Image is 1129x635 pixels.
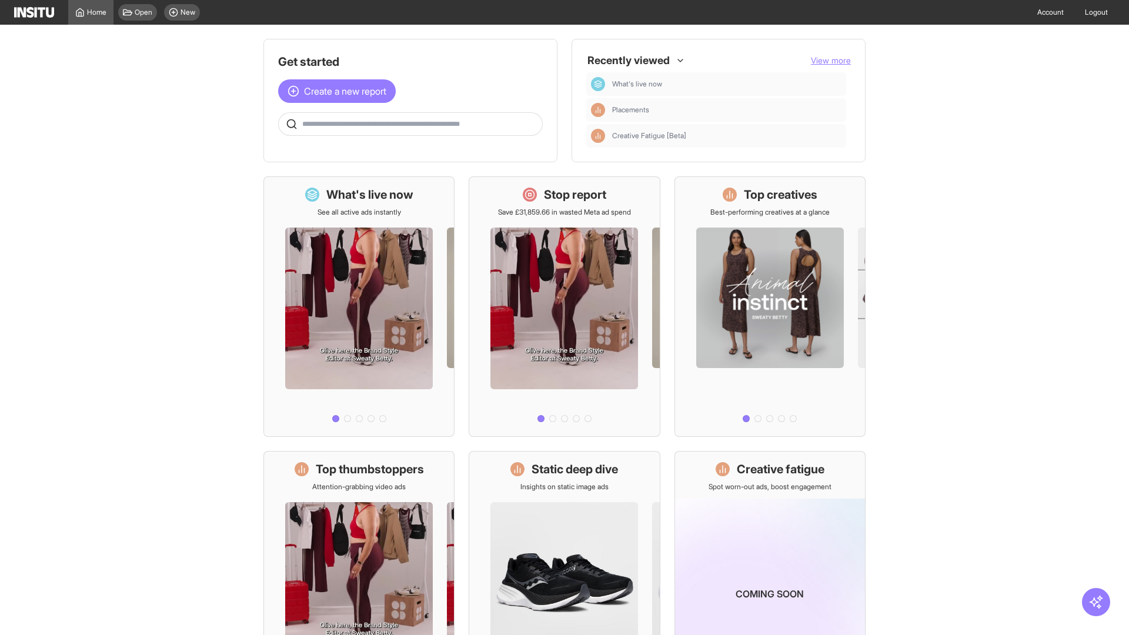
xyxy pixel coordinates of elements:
[612,105,649,115] span: Placements
[278,79,396,103] button: Create a new report
[316,461,424,477] h1: Top thumbstoppers
[591,77,605,91] div: Dashboard
[304,84,386,98] span: Create a new report
[263,176,455,437] a: What's live nowSee all active ads instantly
[710,208,830,217] p: Best-performing creatives at a glance
[532,461,618,477] h1: Static deep dive
[612,79,841,89] span: What's live now
[14,7,54,18] img: Logo
[612,79,662,89] span: What's live now
[278,54,543,70] h1: Get started
[312,482,406,492] p: Attention-grabbing video ads
[612,131,841,141] span: Creative Fatigue [Beta]
[591,129,605,143] div: Insights
[318,208,401,217] p: See all active ads instantly
[469,176,660,437] a: Stop reportSave £31,859.66 in wasted Meta ad spend
[674,176,866,437] a: Top creativesBest-performing creatives at a glance
[612,131,686,141] span: Creative Fatigue [Beta]
[591,103,605,117] div: Insights
[811,55,851,66] button: View more
[612,105,841,115] span: Placements
[326,186,413,203] h1: What's live now
[811,55,851,65] span: View more
[87,8,106,17] span: Home
[520,482,609,492] p: Insights on static image ads
[135,8,152,17] span: Open
[181,8,195,17] span: New
[498,208,631,217] p: Save £31,859.66 in wasted Meta ad spend
[744,186,817,203] h1: Top creatives
[544,186,606,203] h1: Stop report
